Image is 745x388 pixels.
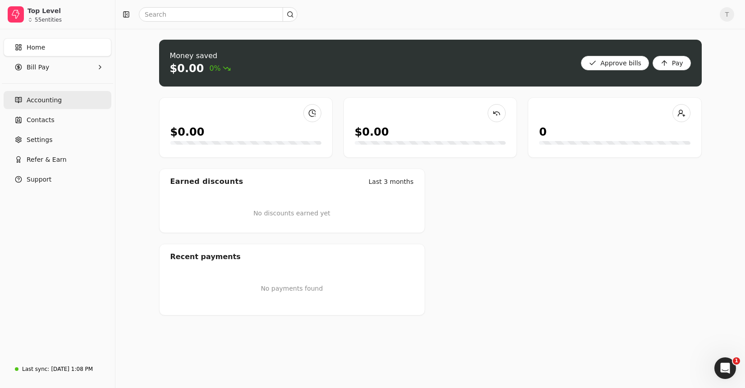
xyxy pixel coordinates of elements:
a: Contacts [4,111,111,129]
span: 0% [209,63,230,74]
div: 0 [539,124,547,140]
div: Last 3 months [369,177,414,187]
div: No discounts earned yet [253,194,330,233]
div: $0.00 [355,124,389,140]
button: Support [4,170,111,188]
span: Contacts [27,115,55,125]
div: $0.00 [170,61,204,76]
span: Accounting [27,96,62,105]
input: Search [139,7,297,22]
div: $0.00 [170,124,205,140]
p: No payments found [170,284,414,293]
div: 55 entities [35,17,62,23]
button: Approve bills [581,56,649,70]
a: Settings [4,131,111,149]
span: Refer & Earn [27,155,67,164]
div: Top Level [27,6,107,15]
button: Refer & Earn [4,151,111,169]
a: Accounting [4,91,111,109]
div: Recent payments [160,244,425,269]
div: Earned discounts [170,176,243,187]
button: Bill Pay [4,58,111,76]
span: Settings [27,135,52,145]
button: T [720,7,734,22]
button: Pay [653,56,691,70]
div: Last sync: [22,365,49,373]
div: Money saved [170,50,231,61]
span: 1 [733,357,740,365]
iframe: Intercom live chat [714,357,736,379]
span: Support [27,175,51,184]
div: [DATE] 1:08 PM [51,365,93,373]
span: Bill Pay [27,63,49,72]
a: Home [4,38,111,56]
span: Home [27,43,45,52]
a: Last sync:[DATE] 1:08 PM [4,361,111,377]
